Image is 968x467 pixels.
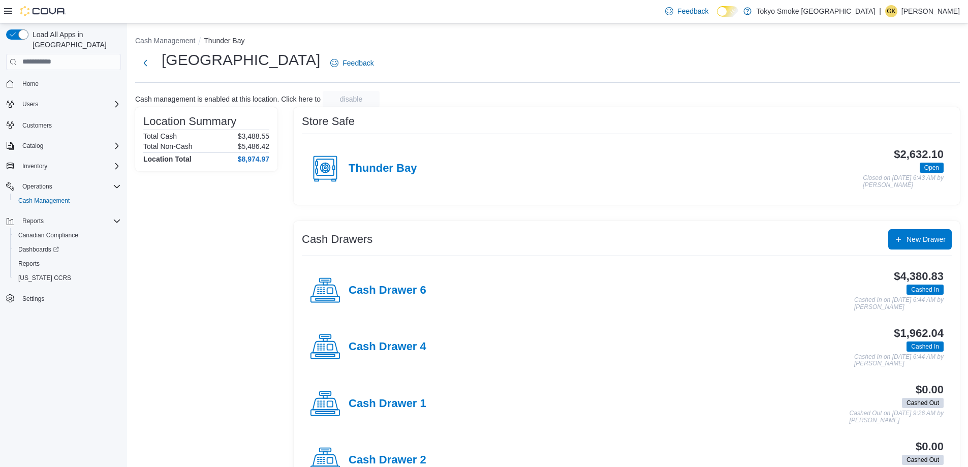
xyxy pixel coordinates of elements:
button: Cash Management [135,37,195,45]
span: GK [887,5,895,17]
button: Next [135,53,155,73]
a: Settings [18,293,48,305]
h3: Location Summary [143,115,236,128]
button: Operations [18,180,56,193]
p: Cash management is enabled at this location. Click here to [135,95,321,103]
button: Reports [10,257,125,271]
p: | [879,5,881,17]
span: Canadian Compliance [18,231,78,239]
span: Dashboards [14,243,121,256]
h3: $0.00 [916,441,944,453]
a: Reports [14,258,44,270]
span: Operations [22,182,52,191]
h3: Store Safe [302,115,355,128]
p: Cashed In on [DATE] 6:44 AM by [PERSON_NAME] [854,297,944,310]
h4: Thunder Bay [349,162,417,175]
span: New Drawer [907,234,946,244]
p: $5,486.42 [238,142,269,150]
div: Garrett Kuchiak [885,5,897,17]
button: [US_STATE] CCRS [10,271,125,285]
span: Dashboards [18,245,59,254]
button: Users [2,97,125,111]
span: Cashed In [911,285,939,294]
span: disable [340,94,362,104]
button: Users [18,98,42,110]
span: Cashed Out [902,398,944,408]
p: Closed on [DATE] 6:43 AM by [PERSON_NAME] [863,175,944,189]
button: Reports [18,215,48,227]
span: Open [924,163,939,172]
span: Cashed In [907,341,944,352]
span: Cashed In [907,285,944,295]
button: New Drawer [888,229,952,250]
span: Cashed Out [907,398,939,408]
a: [US_STATE] CCRS [14,272,75,284]
button: Home [2,76,125,91]
span: Home [22,80,39,88]
button: Operations [2,179,125,194]
h3: $0.00 [916,384,944,396]
button: disable [323,91,380,107]
h1: [GEOGRAPHIC_DATA] [162,50,320,70]
h3: $1,962.04 [894,327,944,339]
span: Reports [22,217,44,225]
a: Dashboards [14,243,63,256]
span: Inventory [22,162,47,170]
nav: Complex example [6,72,121,332]
nav: An example of EuiBreadcrumbs [135,36,960,48]
button: Catalog [2,139,125,153]
span: Canadian Compliance [14,229,121,241]
a: Customers [18,119,56,132]
p: [PERSON_NAME] [901,5,960,17]
span: Cash Management [14,195,121,207]
span: Feedback [677,6,708,16]
button: Inventory [18,160,51,172]
span: Customers [18,118,121,131]
span: Cashed Out [907,455,939,464]
span: Washington CCRS [14,272,121,284]
button: Canadian Compliance [10,228,125,242]
p: Cashed Out on [DATE] 9:26 AM by [PERSON_NAME] [850,410,944,424]
h4: Location Total [143,155,192,163]
span: Users [18,98,121,110]
a: Canadian Compliance [14,229,82,241]
a: Home [18,78,43,90]
h4: Cash Drawer 6 [349,284,426,297]
button: Thunder Bay [204,37,244,45]
span: Home [18,77,121,90]
p: $3,488.55 [238,132,269,140]
span: Reports [14,258,121,270]
h3: $4,380.83 [894,270,944,283]
h4: Cash Drawer 1 [349,397,426,411]
span: [US_STATE] CCRS [18,274,71,282]
span: Cashed In [911,342,939,351]
img: Cova [20,6,66,16]
span: Users [22,100,38,108]
span: Cashed Out [902,455,944,465]
a: Feedback [661,1,712,21]
h4: $8,974.97 [238,155,269,163]
span: Reports [18,215,121,227]
button: Catalog [18,140,47,152]
span: Settings [22,295,44,303]
span: Open [920,163,944,173]
button: Cash Management [10,194,125,208]
p: Cashed In on [DATE] 6:44 AM by [PERSON_NAME] [854,354,944,367]
h4: Cash Drawer 4 [349,340,426,354]
button: Reports [2,214,125,228]
a: Dashboards [10,242,125,257]
span: Catalog [22,142,43,150]
span: Reports [18,260,40,268]
h3: Cash Drawers [302,233,372,245]
h6: Total Cash [143,132,177,140]
button: Inventory [2,159,125,173]
a: Feedback [326,53,378,73]
span: Load All Apps in [GEOGRAPHIC_DATA] [28,29,121,50]
h6: Total Non-Cash [143,142,193,150]
input: Dark Mode [717,6,738,17]
span: Inventory [18,160,121,172]
p: Tokyo Smoke [GEOGRAPHIC_DATA] [757,5,876,17]
span: Settings [18,292,121,305]
a: Cash Management [14,195,74,207]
